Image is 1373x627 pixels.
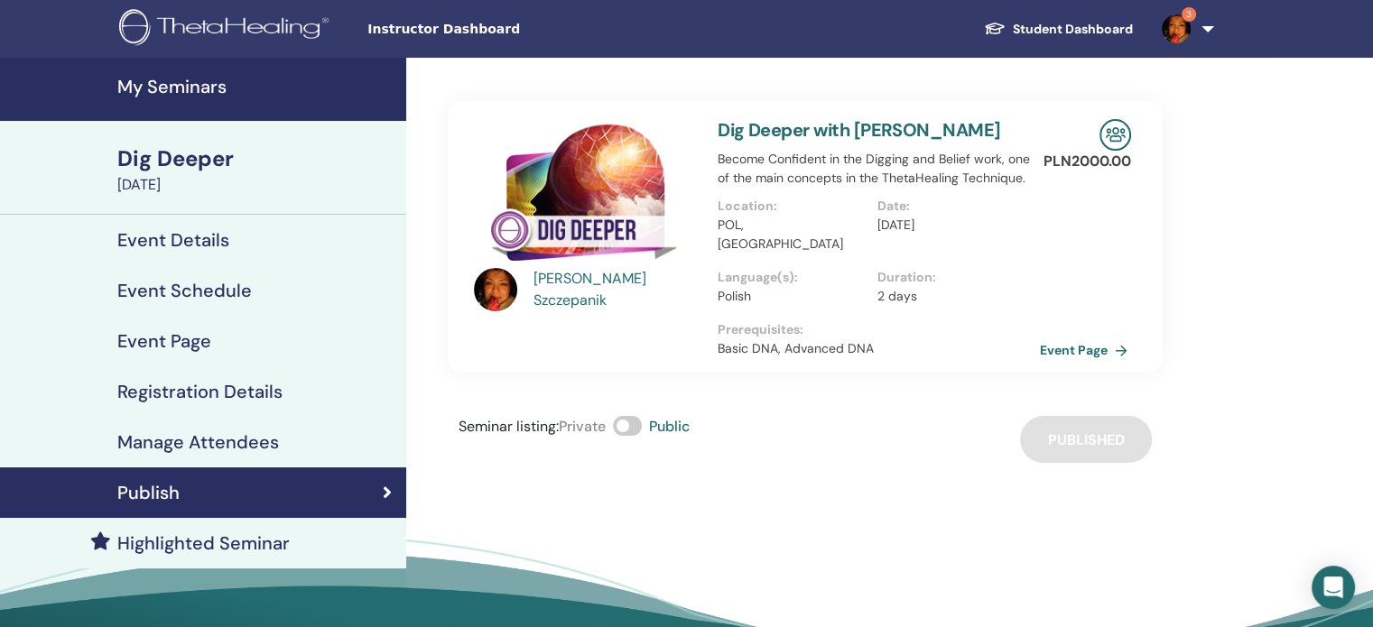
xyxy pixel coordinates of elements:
[107,143,406,196] a: Dig Deeper[DATE]
[1040,337,1135,364] a: Event Page
[718,150,1037,188] p: Become Confident in the Digging and Belief work, one of the main concepts in the ThetaHealing Tec...
[718,268,867,287] p: Language(s) :
[117,532,290,554] h4: Highlighted Seminar
[117,482,180,503] h4: Publish
[718,197,867,216] p: Location :
[877,197,1026,216] p: Date :
[559,417,606,436] span: Private
[718,287,867,306] p: Polish
[117,174,395,196] div: [DATE]
[877,268,1026,287] p: Duration :
[877,216,1026,235] p: [DATE]
[119,9,335,50] img: logo.png
[533,268,700,311] a: [PERSON_NAME] Szczepanik
[649,417,690,436] span: Public
[1099,119,1131,151] img: In-Person Seminar
[474,119,696,273] img: Dig Deeper
[117,431,279,453] h4: Manage Attendees
[969,13,1147,46] a: Student Dashboard
[117,143,395,174] div: Dig Deeper
[1044,151,1131,172] p: PLN 2000.00
[1182,7,1196,22] span: 3
[718,216,867,254] p: POL, [GEOGRAPHIC_DATA]
[367,20,638,39] span: Instructor Dashboard
[1162,14,1191,43] img: default.jpg
[718,320,1037,339] p: Prerequisites :
[877,287,1026,306] p: 2 days
[117,381,283,402] h4: Registration Details
[117,280,252,301] h4: Event Schedule
[459,417,559,436] span: Seminar listing :
[984,21,1006,36] img: graduation-cap-white.svg
[718,339,1037,358] p: Basic DNA, Advanced DNA
[117,229,229,251] h4: Event Details
[117,76,395,97] h4: My Seminars
[718,118,1001,142] a: Dig Deeper with [PERSON_NAME]
[1312,566,1355,609] div: Open Intercom Messenger
[474,268,517,311] img: default.jpg
[117,330,211,352] h4: Event Page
